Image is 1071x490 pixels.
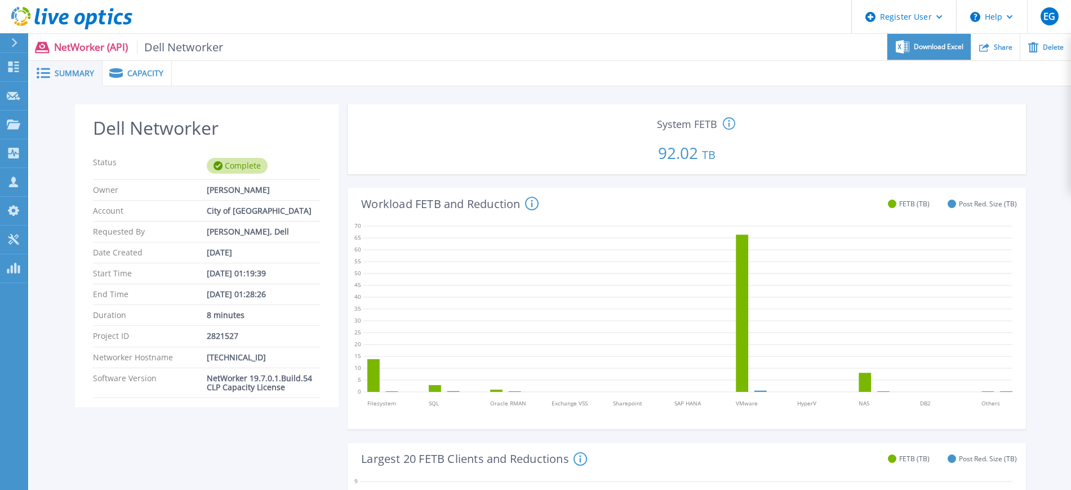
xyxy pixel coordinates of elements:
[552,399,588,407] tspan: Exchange VSS
[361,452,587,466] h4: Largest 20 FETB Clients and Reductions
[674,399,701,407] tspan: SAP HANA
[354,364,361,372] text: 10
[207,158,268,174] div: Complete
[1043,12,1055,21] span: EG
[207,353,321,362] div: [TECHNICAL_ID]
[921,399,931,407] tspan: DB2
[137,41,224,54] span: Dell Networker
[899,200,930,208] span: FETB (TB)
[959,200,1017,208] span: Post Red. Size (TB)
[358,387,361,395] text: 0
[207,290,321,299] div: [DATE] 01:28:26
[93,186,207,195] p: Owner
[354,316,361,324] text: 30
[354,340,361,348] text: 20
[994,44,1012,51] span: Share
[354,245,361,253] text: 60
[127,69,163,77] span: Capacity
[914,43,963,50] span: Download Excel
[959,454,1017,463] span: Post Red. Size (TB)
[354,476,358,484] text: 9
[354,233,361,241] text: 65
[354,257,361,265] text: 55
[93,332,207,341] p: Project ID
[354,293,361,301] text: 40
[207,186,321,195] div: [PERSON_NAME]
[352,131,1021,170] p: 92.02
[613,399,642,407] tspan: Sharepoint
[1043,44,1064,51] span: Delete
[354,328,361,336] text: 25
[797,399,816,407] tspan: HyperV
[859,399,870,407] tspan: NAS
[93,353,207,362] p: Networker Hostname
[207,374,321,392] div: NetWorker 19.7.0.1.Build.54 CLP Capacity License
[736,399,758,407] tspan: VMware
[702,147,716,162] span: TB
[490,399,526,407] tspan: Oracle RMAN
[367,399,396,407] tspan: Filesystem
[207,269,321,278] div: [DATE] 01:19:39
[93,158,207,174] p: Status
[429,399,439,407] tspan: SQL
[354,269,361,277] text: 50
[93,206,207,215] p: Account
[207,311,321,320] div: 8 minutes
[899,454,930,463] span: FETB (TB)
[93,311,207,320] p: Duration
[93,227,207,236] p: Requested By
[93,118,321,139] h2: Dell Networker
[93,248,207,257] p: Date Created
[657,119,717,129] span: System FETB
[93,374,207,392] p: Software Version
[207,248,321,257] div: [DATE]
[207,206,321,215] div: City of [GEOGRAPHIC_DATA]
[55,69,94,77] span: Summary
[54,41,224,54] p: NetWorker (API)
[982,399,1001,407] tspan: Others
[354,352,361,360] text: 15
[358,376,361,383] text: 5
[361,197,538,210] h4: Workload FETB and Reduction
[354,304,361,312] text: 35
[354,281,361,289] text: 45
[93,290,207,299] p: End Time
[207,332,321,341] div: 2821527
[207,227,321,236] div: [PERSON_NAME], Dell
[93,269,207,278] p: Start Time
[354,222,361,229] text: 70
